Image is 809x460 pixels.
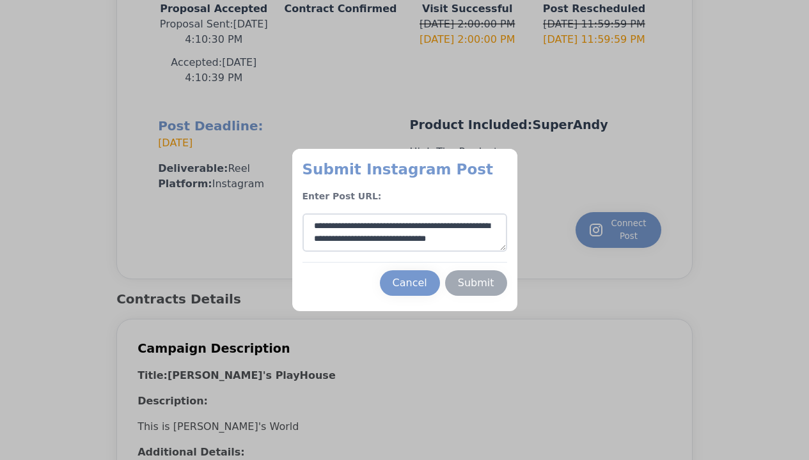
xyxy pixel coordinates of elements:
p: Submit Instagram Post [302,159,507,180]
div: Cancel [393,275,427,291]
div: Submit [458,275,494,291]
button: Submit [445,270,507,296]
button: Cancel [380,270,440,296]
h4: Enter Post URL: [302,190,507,203]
